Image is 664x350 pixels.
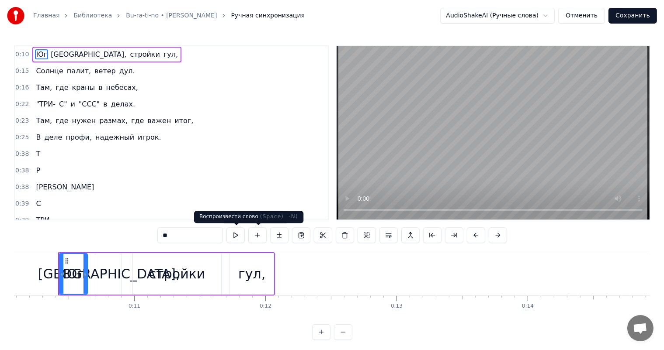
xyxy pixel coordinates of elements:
span: 0:39 [15,199,29,208]
span: Т [35,149,41,159]
span: стройки [129,49,161,59]
span: профи, [65,132,93,142]
span: гул, [163,49,179,59]
div: 0:14 [522,303,534,310]
span: в [97,82,103,93]
span: "ТРИ- [35,99,56,109]
span: где [55,116,69,126]
img: youka [7,7,24,24]
span: важен [146,116,172,126]
span: "ССС" [78,99,101,109]
div: Воспроизвести слово [194,211,289,223]
span: С" [58,99,68,109]
span: Ручная синхронизация [231,11,305,20]
span: и [70,99,76,109]
div: стройки [149,264,205,284]
a: Главная [33,11,59,20]
div: гул, [238,264,265,284]
span: итог, [174,116,194,126]
span: В [35,132,42,142]
span: ( Ctrl+N ) [272,213,298,220]
div: [GEOGRAPHIC_DATA], [38,264,180,284]
span: Р [35,165,41,175]
span: [PERSON_NAME] [35,182,95,192]
button: Отменить [558,8,605,24]
span: С [35,199,42,209]
div: 0:13 [391,303,403,310]
span: деле [43,132,63,142]
span: 0:39 [15,216,29,225]
span: ветер [94,66,117,76]
span: 0:38 [15,150,29,158]
span: 0:10 [15,50,29,59]
span: ТРИ [35,215,50,225]
span: где [130,116,145,126]
a: Открытый чат [627,315,654,341]
span: 0:22 [15,100,29,109]
span: 0:15 [15,67,29,75]
span: ( Space ) [260,213,284,220]
div: Добавить слово [221,211,303,223]
span: размах, [98,116,129,126]
span: краны [71,82,96,93]
a: Библиотека [73,11,112,20]
span: в [102,99,108,109]
div: 0:12 [260,303,271,310]
span: дул. [118,66,136,76]
span: надежный [94,132,135,142]
a: Bu-ra-ti-no • [PERSON_NAME] [126,11,217,20]
div: 0:11 [129,303,140,310]
span: небесах, [105,82,139,93]
span: 0:38 [15,183,29,192]
span: Там, [35,116,53,126]
span: Там, [35,82,53,93]
button: Сохранить [608,8,657,24]
nav: breadcrumb [33,11,305,20]
span: 0:16 [15,83,29,92]
span: палит, [66,66,92,76]
span: 0:25 [15,133,29,142]
span: делах. [110,99,136,109]
span: 0:38 [15,166,29,175]
span: [GEOGRAPHIC_DATA], [50,49,127,59]
span: Солнце [35,66,64,76]
span: нужен [71,116,97,126]
span: 0:23 [15,117,29,125]
span: где [55,82,69,93]
span: игрок. [137,132,162,142]
span: Юг [35,49,48,59]
div: Юг [63,264,84,284]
